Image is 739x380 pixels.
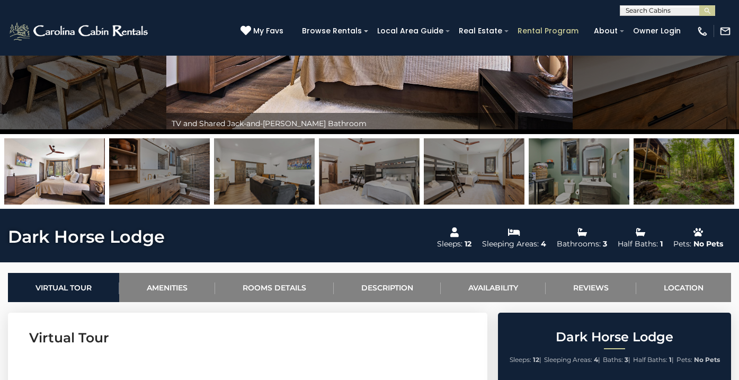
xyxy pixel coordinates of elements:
[453,23,507,39] a: Real Estate
[634,138,734,205] img: 164771609
[529,138,629,205] img: 164375629
[119,273,215,302] a: Amenities
[109,138,210,205] img: 164375623
[636,273,731,302] a: Location
[719,25,731,37] img: mail-regular-white.png
[241,25,286,37] a: My Favs
[633,356,667,364] span: Half Baths:
[544,356,592,364] span: Sleeping Areas:
[372,23,449,39] a: Local Area Guide
[166,113,573,134] div: TV and Shared Jack-and-[PERSON_NAME] Bathroom
[4,138,105,205] img: 164375622
[424,138,524,205] img: 164375613
[676,356,692,364] span: Pets:
[546,273,636,302] a: Reviews
[669,356,672,364] strong: 1
[215,273,334,302] a: Rooms Details
[8,273,119,302] a: Virtual Tour
[501,330,728,344] h2: Dark Horse Lodge
[29,329,466,347] h3: Virtual Tour
[8,21,151,42] img: White-1-2.png
[694,356,720,364] strong: No Pets
[594,356,598,364] strong: 4
[544,353,600,367] li: |
[214,138,315,205] img: 164375615
[697,25,708,37] img: phone-regular-white.png
[319,138,420,205] img: 164375612
[253,25,283,37] span: My Favs
[297,23,367,39] a: Browse Rentals
[603,356,623,364] span: Baths:
[510,353,541,367] li: |
[334,273,441,302] a: Description
[625,356,628,364] strong: 3
[589,23,623,39] a: About
[603,353,630,367] li: |
[512,23,584,39] a: Rental Program
[510,356,531,364] span: Sleeps:
[628,23,686,39] a: Owner Login
[633,353,674,367] li: |
[533,356,539,364] strong: 12
[441,273,546,302] a: Availability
